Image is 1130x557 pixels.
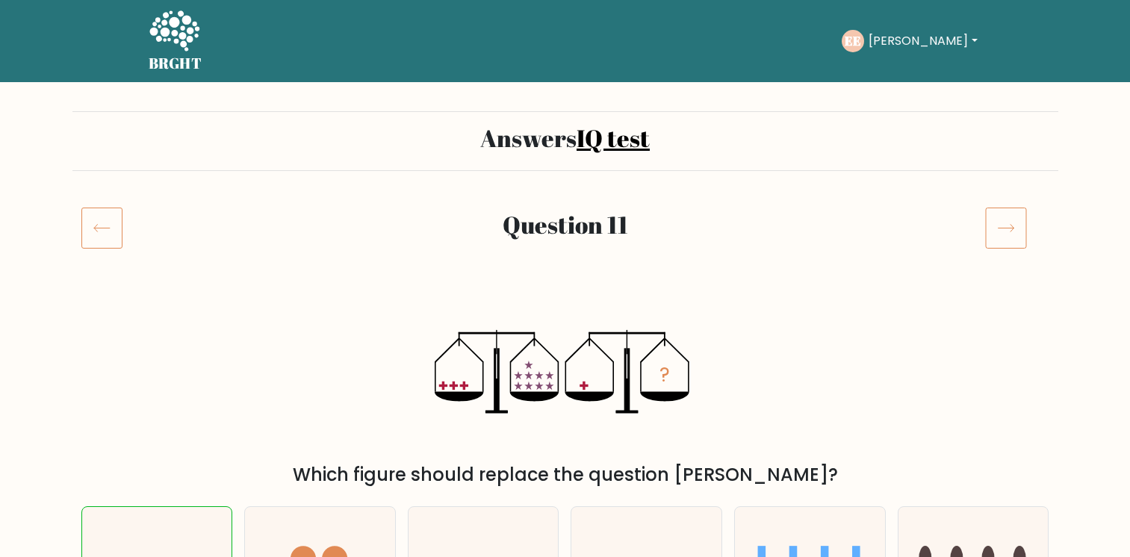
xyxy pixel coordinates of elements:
[864,31,981,51] button: [PERSON_NAME]
[845,32,861,49] text: EE
[90,461,1040,488] div: Which figure should replace the question [PERSON_NAME]?
[577,122,650,154] a: IQ test
[659,361,670,388] tspan: ?
[149,6,202,76] a: BRGHT
[164,211,967,239] h2: Question 11
[81,124,1049,152] h2: Answers
[149,55,202,72] h5: BRGHT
